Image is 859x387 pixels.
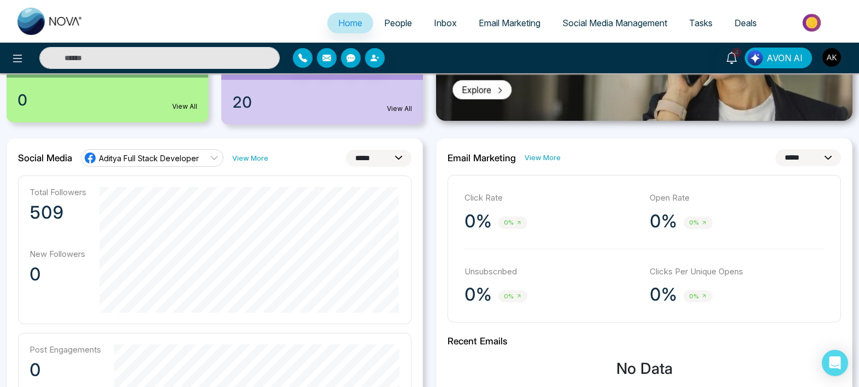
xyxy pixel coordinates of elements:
[18,153,72,163] h2: Social Media
[684,216,713,229] span: 0%
[30,263,86,285] p: 0
[373,13,423,33] a: People
[773,10,852,35] img: Market-place.gif
[464,210,492,232] p: 0%
[17,89,27,112] span: 0
[650,210,677,232] p: 0%
[525,153,561,163] a: View More
[745,48,812,68] button: AVON AI
[448,360,841,378] h3: No Data
[30,359,101,381] p: 0
[498,290,527,303] span: 0%
[384,17,412,28] span: People
[232,153,268,163] a: View More
[464,284,492,306] p: 0%
[498,216,527,229] span: 0%
[232,91,252,114] span: 20
[684,290,713,303] span: 0%
[99,153,199,163] span: Aditya Full Stack Developer
[551,13,678,33] a: Social Media Management
[822,48,841,67] img: User Avatar
[30,249,86,259] p: New Followers
[327,13,373,33] a: Home
[387,104,412,114] a: View All
[723,13,768,33] a: Deals
[650,284,677,306] p: 0%
[468,13,551,33] a: Email Marketing
[767,51,803,64] span: AVON AI
[464,266,639,278] p: Unsubscribed
[30,187,86,197] p: Total Followers
[338,17,362,28] span: Home
[678,13,723,33] a: Tasks
[822,350,848,376] div: Open Intercom Messenger
[748,50,763,66] img: Lead Flow
[464,192,639,204] p: Click Rate
[562,17,667,28] span: Social Media Management
[734,17,757,28] span: Deals
[434,17,457,28] span: Inbox
[650,192,824,204] p: Open Rate
[30,202,86,224] p: 509
[423,13,468,33] a: Inbox
[448,153,516,163] h2: Email Marketing
[172,102,197,112] a: View All
[215,51,429,125] a: Incomplete Follow Ups20View All
[689,17,713,28] span: Tasks
[732,48,742,57] span: 4
[479,17,540,28] span: Email Marketing
[650,266,824,278] p: Clicks Per Unique Opens
[30,344,101,355] p: Post Engagements
[719,48,745,67] a: 4
[448,336,841,347] h2: Recent Emails
[17,8,83,35] img: Nova CRM Logo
